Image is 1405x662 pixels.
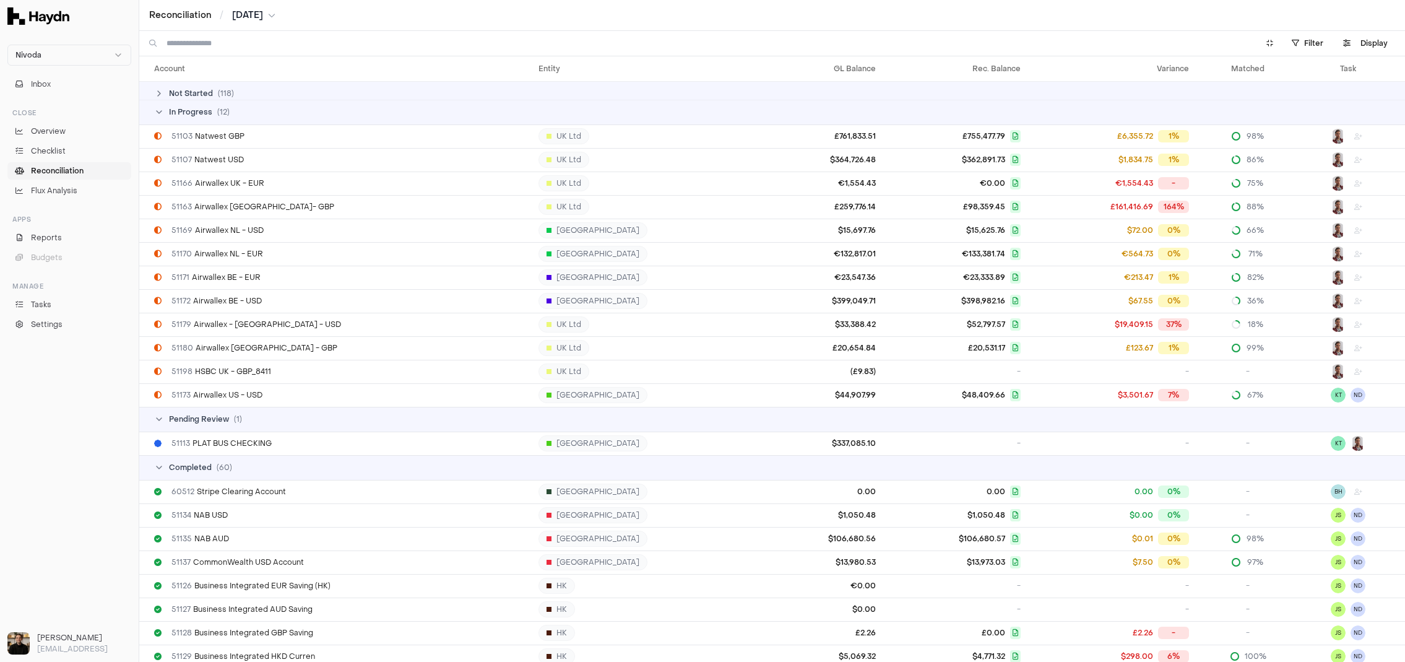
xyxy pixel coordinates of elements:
div: Close [7,103,131,123]
button: Inbox [7,76,131,93]
td: $1,050.48 [760,503,881,527]
span: 51173 [171,390,191,400]
span: 51129 [171,651,192,661]
p: [EMAIL_ADDRESS] [37,643,131,655]
span: Reports [31,232,62,243]
span: £0.00 [982,628,1005,638]
span: 51128 [171,628,192,638]
span: Business Integrated AUD Saving [171,604,313,614]
span: €1,554.43 [1115,178,1153,188]
span: 100% [1245,651,1266,661]
span: 51135 [171,534,192,544]
span: Settings [31,319,63,330]
th: Variance [1026,56,1194,81]
button: BH [1331,484,1346,499]
span: - [1185,367,1189,377]
div: UK Ltd [538,152,589,168]
span: £755,477.79 [962,131,1005,141]
th: Entity [534,56,759,81]
span: €213.47 [1124,272,1153,282]
img: JP Smit [1331,199,1346,214]
span: Tasks [31,299,51,310]
div: 1% [1158,154,1189,166]
span: $4,771.32 [972,651,1005,661]
span: $106,680.57 [959,534,1005,544]
h3: [PERSON_NAME] [37,632,131,643]
span: HSBC UK - GBP_8411 [171,367,271,377]
span: 51169 [171,225,192,235]
span: $7.50 [1133,557,1153,567]
div: - [1158,627,1189,639]
img: JP Smit [1331,176,1346,191]
span: $72.00 [1127,225,1153,235]
td: £2.26 [760,621,881,645]
th: Task [1302,56,1405,81]
div: 0% [1158,509,1189,521]
span: 75% [1246,178,1264,188]
span: 99% [1246,343,1264,353]
span: 51107 [171,155,192,165]
span: 51127 [171,604,191,614]
div: [GEOGRAPHIC_DATA] [538,435,647,451]
button: KT [1331,436,1346,451]
div: [GEOGRAPHIC_DATA] [538,531,647,547]
td: £20,654.84 [760,336,881,360]
span: $19,409.15 [1115,320,1153,329]
span: JS [1331,531,1346,546]
span: 0.00 [1135,487,1153,497]
div: [GEOGRAPHIC_DATA] [538,222,647,238]
div: [GEOGRAPHIC_DATA] [538,387,647,403]
button: ND [1351,625,1365,640]
span: JS [1331,602,1346,617]
span: NAB AUD [171,534,229,544]
div: [GEOGRAPHIC_DATA] [538,269,647,285]
button: JP Smit [1331,364,1346,379]
div: UK Ltd [538,364,589,380]
td: £761,833.51 [760,124,881,148]
span: 51134 [171,510,191,520]
span: ( 12 ) [217,107,230,117]
span: Inbox [31,79,51,90]
div: 0% [1158,533,1189,545]
span: £6,355.72 [1117,131,1153,141]
span: €0.00 [980,178,1005,188]
td: $33,388.42 [760,313,881,336]
span: 51113 [171,438,190,448]
span: 98% [1246,534,1264,544]
button: JS [1331,508,1346,523]
div: UK Ltd [538,199,589,215]
span: $398,982.16 [961,296,1005,306]
span: €23,333.89 [963,272,1005,282]
span: £161,416.69 [1110,202,1153,212]
span: 98% [1246,131,1264,141]
span: 51180 [171,343,193,353]
span: - [1185,581,1189,591]
span: Nivoda [15,50,41,60]
span: 60512 [171,487,194,497]
div: 0% [1158,486,1189,498]
button: Filter [1284,33,1331,53]
span: - [1246,604,1250,614]
span: ND [1351,531,1365,546]
span: £20,531.17 [968,343,1005,353]
img: JP Smit [1331,317,1346,332]
td: €1,554.43 [760,172,881,195]
div: [GEOGRAPHIC_DATA] [538,484,647,500]
span: JS [1331,625,1346,640]
button: KT [1331,388,1346,403]
button: JP Smit [1331,270,1346,285]
td: $399,049.71 [760,289,881,313]
span: ND [1351,508,1365,523]
button: ND [1351,602,1365,617]
span: Airwallex BE - EUR [171,272,261,282]
div: 7% [1158,389,1189,401]
span: 51172 [171,296,191,306]
a: Reconciliation [149,9,211,22]
span: 97% [1246,557,1264,567]
span: - [1017,581,1021,591]
div: HK [538,601,575,617]
img: JP Smit [1331,294,1346,308]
